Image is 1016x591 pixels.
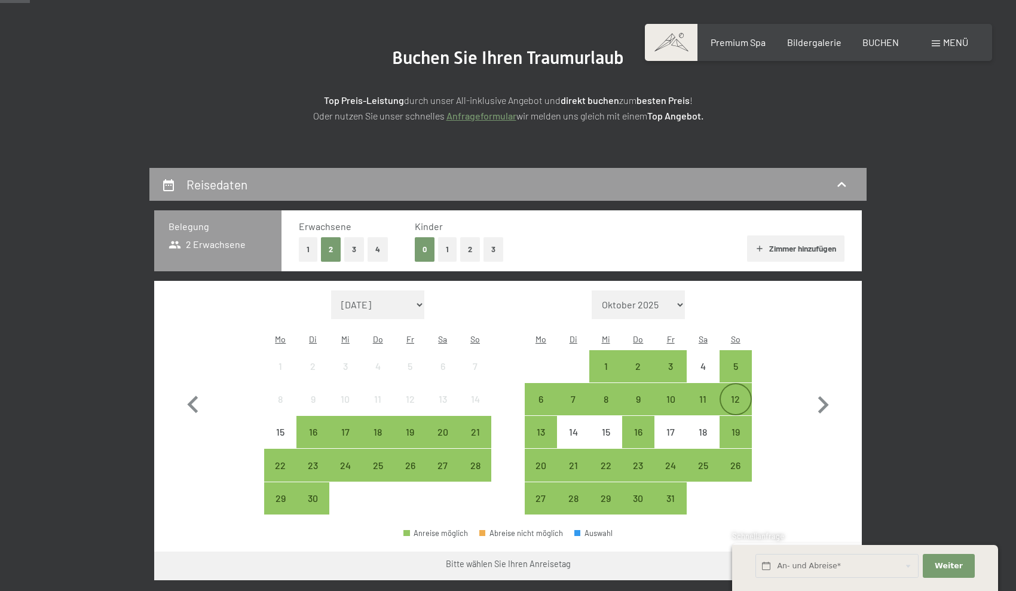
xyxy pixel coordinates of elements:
[656,427,686,457] div: 17
[329,416,362,448] div: Wed Sep 17 2025
[526,394,556,424] div: 6
[570,334,577,344] abbr: Dienstag
[623,394,653,424] div: 9
[720,416,752,448] div: Sun Oct 19 2025
[622,416,654,448] div: Thu Oct 16 2025
[296,383,329,415] div: Anreise nicht möglich
[459,416,491,448] div: Sun Sep 21 2025
[558,394,588,424] div: 7
[558,494,588,523] div: 28
[427,350,459,382] div: Anreise nicht möglich
[589,416,622,448] div: Anreise nicht möglich
[330,461,360,491] div: 24
[589,482,622,515] div: Wed Oct 29 2025
[687,416,719,448] div: Sat Oct 18 2025
[535,334,546,344] abbr: Montag
[525,383,557,415] div: Anreise möglich
[711,36,766,48] a: Premium Spa
[296,482,329,515] div: Anreise möglich
[362,350,394,382] div: Anreise nicht möglich
[590,427,620,457] div: 15
[298,461,328,491] div: 23
[525,449,557,481] div: Anreise möglich
[806,290,840,515] button: Nächster Monat
[459,416,491,448] div: Anreise möglich
[622,383,654,415] div: Thu Oct 09 2025
[526,461,556,491] div: 20
[687,350,719,382] div: Sat Oct 04 2025
[460,394,490,424] div: 14
[525,416,557,448] div: Mon Oct 13 2025
[264,482,296,515] div: Mon Sep 29 2025
[557,416,589,448] div: Tue Oct 14 2025
[654,449,687,481] div: Anreise möglich
[622,416,654,448] div: Anreise möglich
[862,36,899,48] a: BUCHEN
[296,416,329,448] div: Tue Sep 16 2025
[446,110,516,121] a: Anfrageformular
[720,350,752,382] div: Anreise möglich
[636,94,690,106] strong: besten Preis
[299,221,351,232] span: Erwachsene
[622,449,654,481] div: Anreise möglich
[427,449,459,481] div: Sat Sep 27 2025
[265,494,295,523] div: 29
[341,334,350,344] abbr: Mittwoch
[557,482,589,515] div: Tue Oct 28 2025
[460,362,490,391] div: 7
[589,350,622,382] div: Wed Oct 01 2025
[622,449,654,481] div: Thu Oct 23 2025
[373,334,383,344] abbr: Donnerstag
[720,383,752,415] div: Sun Oct 12 2025
[428,461,458,491] div: 27
[264,482,296,515] div: Anreise möglich
[589,449,622,481] div: Wed Oct 22 2025
[654,350,687,382] div: Fri Oct 03 2025
[623,427,653,457] div: 16
[557,383,589,415] div: Tue Oct 07 2025
[296,350,329,382] div: Anreise nicht möglich
[470,334,480,344] abbr: Sonntag
[330,427,360,457] div: 17
[363,394,393,424] div: 11
[656,461,686,491] div: 24
[362,449,394,481] div: Thu Sep 25 2025
[329,383,362,415] div: Wed Sep 10 2025
[699,334,708,344] abbr: Samstag
[427,383,459,415] div: Sat Sep 13 2025
[394,416,426,448] div: Fri Sep 19 2025
[720,416,752,448] div: Anreise möglich
[394,449,426,481] div: Anreise möglich
[525,482,557,515] div: Mon Oct 27 2025
[296,383,329,415] div: Tue Sep 09 2025
[298,394,328,424] div: 9
[176,290,210,515] button: Vorheriger Monat
[654,416,687,448] div: Fri Oct 17 2025
[623,362,653,391] div: 2
[363,427,393,457] div: 18
[525,383,557,415] div: Mon Oct 06 2025
[479,529,563,537] div: Abreise nicht möglich
[394,383,426,415] div: Anreise nicht möglich
[721,362,751,391] div: 5
[687,416,719,448] div: Anreise nicht möglich
[787,36,841,48] a: Bildergalerie
[363,461,393,491] div: 25
[406,334,414,344] abbr: Freitag
[427,416,459,448] div: Sat Sep 20 2025
[330,362,360,391] div: 3
[264,350,296,382] div: Anreise nicht möglich
[296,350,329,382] div: Tue Sep 02 2025
[395,461,425,491] div: 26
[265,461,295,491] div: 22
[656,394,686,424] div: 10
[264,350,296,382] div: Mon Sep 01 2025
[329,350,362,382] div: Anreise nicht möglich
[298,362,328,391] div: 2
[557,449,589,481] div: Tue Oct 21 2025
[574,529,613,537] div: Auswahl
[623,494,653,523] div: 30
[557,416,589,448] div: Anreise nicht möglich
[186,177,247,192] h2: Reisedaten
[590,394,620,424] div: 8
